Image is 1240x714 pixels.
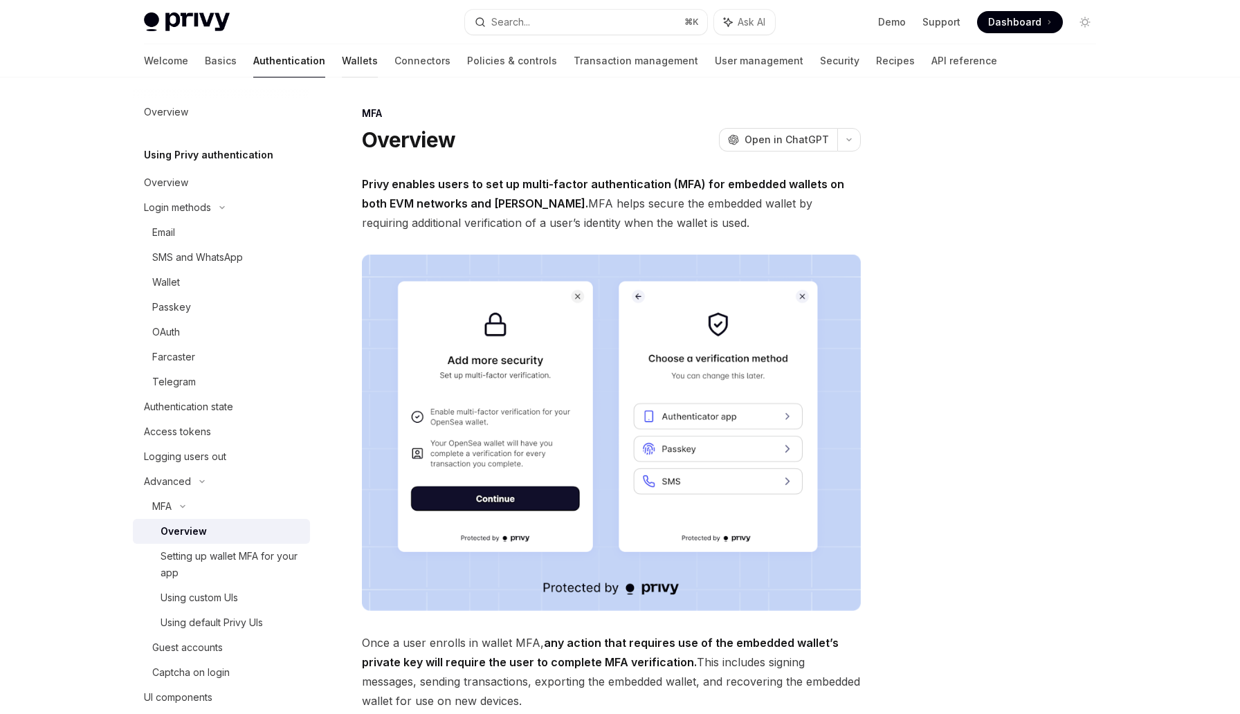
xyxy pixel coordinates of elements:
a: Email [133,220,310,245]
div: Using custom UIs [161,589,238,606]
a: Security [820,44,859,77]
div: Access tokens [144,423,211,440]
span: Once a user enrolls in wallet MFA, This includes signing messages, sending transactions, exportin... [362,633,861,711]
div: Advanced [144,473,191,490]
a: Connectors [394,44,450,77]
strong: any action that requires use of the embedded wallet’s private key will require the user to comple... [362,636,839,669]
button: Toggle dark mode [1074,11,1096,33]
a: Overview [133,170,310,195]
button: Search...⌘K [465,10,707,35]
a: Logging users out [133,444,310,469]
button: Open in ChatGPT [719,128,837,152]
img: images/MFA.png [362,255,861,611]
div: MFA [362,107,861,120]
a: Setting up wallet MFA for your app [133,544,310,585]
a: Basics [205,44,237,77]
a: Using custom UIs [133,585,310,610]
div: Using default Privy UIs [161,614,263,631]
strong: Privy enables users to set up multi-factor authentication (MFA) for embedded wallets on both EVM ... [362,177,844,210]
div: UI components [144,689,212,706]
span: MFA helps secure the embedded wallet by requiring additional verification of a user’s identity wh... [362,174,861,232]
a: Access tokens [133,419,310,444]
span: Open in ChatGPT [745,133,829,147]
h5: Using Privy authentication [144,147,273,163]
a: Farcaster [133,345,310,369]
div: Authentication state [144,399,233,415]
div: OAuth [152,324,180,340]
a: Guest accounts [133,635,310,660]
div: Overview [144,174,188,191]
div: Search... [491,14,530,30]
a: Overview [133,519,310,544]
a: Overview [133,100,310,125]
span: Dashboard [988,15,1041,29]
a: Recipes [876,44,915,77]
a: Passkey [133,295,310,320]
a: Authentication state [133,394,310,419]
a: Policies & controls [467,44,557,77]
h1: Overview [362,127,455,152]
a: API reference [931,44,997,77]
a: Telegram [133,369,310,394]
div: Captcha on login [152,664,230,681]
a: SMS and WhatsApp [133,245,310,270]
div: Overview [144,104,188,120]
div: MFA [152,498,172,515]
a: Transaction management [574,44,698,77]
a: OAuth [133,320,310,345]
span: Ask AI [738,15,765,29]
div: Setting up wallet MFA for your app [161,548,302,581]
button: Ask AI [714,10,775,35]
a: Authentication [253,44,325,77]
a: Captcha on login [133,660,310,685]
a: Wallet [133,270,310,295]
a: Wallets [342,44,378,77]
div: Telegram [152,374,196,390]
a: Welcome [144,44,188,77]
div: Login methods [144,199,211,216]
a: Support [922,15,960,29]
div: SMS and WhatsApp [152,249,243,266]
div: Logging users out [144,448,226,465]
a: Demo [878,15,906,29]
a: User management [715,44,803,77]
div: Wallet [152,274,180,291]
a: Using default Privy UIs [133,610,310,635]
img: light logo [144,12,230,32]
div: Guest accounts [152,639,223,656]
a: Dashboard [977,11,1063,33]
span: ⌘ K [684,17,699,28]
div: Farcaster [152,349,195,365]
a: UI components [133,685,310,710]
div: Overview [161,523,207,540]
div: Email [152,224,175,241]
div: Passkey [152,299,191,315]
